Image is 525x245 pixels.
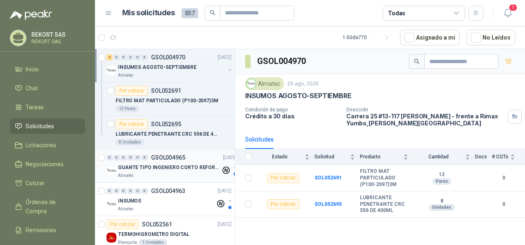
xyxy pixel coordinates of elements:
[257,149,315,165] th: Estado
[257,154,303,160] span: Estado
[10,222,85,238] a: Remisiones
[182,8,198,18] span: 857
[400,30,460,45] button: Asignado a mi
[135,54,141,60] div: 0
[245,92,352,100] p: INSUMOS AGOSTO-SEPTIEMBRE
[118,72,134,79] p: Almatec
[26,198,77,216] span: Órdenes de Compra
[114,155,120,160] div: 0
[128,54,134,60] div: 0
[114,188,120,194] div: 0
[360,149,413,165] th: Producto
[118,172,134,179] p: Almatec
[122,7,175,19] h1: Mis solicitudes
[26,122,54,131] span: Solicitudes
[388,9,405,18] div: Todas
[508,4,518,12] span: 1
[142,221,172,227] p: SOL052561
[429,204,454,211] div: Unidades
[106,166,116,176] img: Company Logo
[135,155,141,160] div: 0
[118,164,221,172] p: GUANTE TIPO INGENIERO CORTO REFORZADO
[31,39,83,44] p: REKORT SAS
[121,54,127,60] div: 0
[475,149,492,165] th: Docs
[10,194,85,219] a: Órdenes de Compra
[245,113,340,120] p: Crédito a 30 días
[121,155,127,160] div: 0
[26,160,64,169] span: Negociaciones
[116,139,144,146] div: 8 Unidades
[245,78,284,90] div: Almatec
[151,54,185,60] p: GSOL004970
[10,10,52,20] img: Logo peakr
[31,32,83,38] p: REKORT SAS
[121,188,127,194] div: 0
[106,153,239,179] a: 0 0 0 0 0 0 GSOL004965[DATE] Company LogoGUANTE TIPO INGENIERO CORTO REFORZADOAlmatec
[106,199,116,209] img: Company Logo
[247,79,256,88] img: Company Logo
[116,97,218,105] p: FILTRO MAT PARTICULADO (P100-2097)3M
[315,154,348,160] span: Solicitud
[116,119,148,129] div: Por cotizar
[106,188,113,194] div: 0
[128,188,134,194] div: 0
[414,59,420,64] span: search
[492,154,508,160] span: # COTs
[142,155,148,160] div: 0
[346,107,504,113] p: Dirección
[10,80,85,96] a: Chat
[245,107,340,113] p: Condición de pago
[492,149,525,165] th: # COTs
[315,201,342,207] b: SOL052695
[360,195,408,214] b: LUBRICANTE PENETRANTE CRC 556 DE 400ML
[315,175,342,181] a: SOL052691
[433,178,451,185] div: Pares
[151,121,181,127] p: SOL052695
[466,30,515,45] button: No Leídos
[95,116,235,149] a: Por cotizarSOL052695LUBRICANTE PENETRANTE CRC 556 DE 400ML8 Unidades
[26,65,39,74] span: Inicio
[106,186,233,212] a: 0 0 0 0 0 0 GSOL004963[DATE] Company LogoINSUMOSAlmatec
[492,200,515,208] b: 0
[218,54,232,61] p: [DATE]
[26,103,44,112] span: Tareas
[360,168,408,188] b: FILTRO MAT PARTICULADO (P100-2097)3M
[500,6,515,21] button: 1
[267,199,299,209] div: Por cotizar
[26,84,38,93] span: Chat
[287,80,319,88] p: 20 ago, 2025
[315,149,360,165] th: Solicitud
[118,231,189,238] p: TERMOHIGROMETRO DIGITAL
[116,130,218,138] p: LUBRICANTE PENETRANTE CRC 556 DE 400ML
[413,198,470,205] b: 8
[106,233,116,243] img: Company Logo
[10,61,85,77] a: Inicio
[106,66,116,75] img: Company Logo
[413,154,464,160] span: Cantidad
[151,88,181,94] p: SOL052691
[106,52,233,79] a: 2 0 0 0 0 0 GSOL004970[DATE] Company LogoINSUMOS AGOSTO-SEPTIEMBREAlmatec
[118,197,141,205] p: INSUMOS
[142,188,148,194] div: 0
[116,106,139,112] div: 12 Pares
[257,55,307,68] h3: GSOL004970
[142,54,148,60] div: 0
[118,64,196,71] p: INSUMOS AGOSTO-SEPTIEMBRE
[346,113,504,127] p: Carrera 25 #13-117 [PERSON_NAME] - frente a Rimax Yumbo , [PERSON_NAME][GEOGRAPHIC_DATA]
[10,118,85,134] a: Solicitudes
[413,172,470,178] b: 12
[95,82,235,116] a: Por cotizarSOL052691FILTRO MAT PARTICULADO (P100-2097)3M12 Pares
[151,188,185,194] p: GSOL004963
[10,175,85,191] a: Cotizar
[106,155,113,160] div: 0
[118,206,134,212] p: Almatec
[135,188,141,194] div: 0
[106,54,113,60] div: 2
[267,173,299,183] div: Por cotizar
[343,31,393,44] div: 1 - 50 de 770
[10,99,85,115] a: Tareas
[106,219,139,229] div: Por cotizar
[116,86,148,96] div: Por cotizar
